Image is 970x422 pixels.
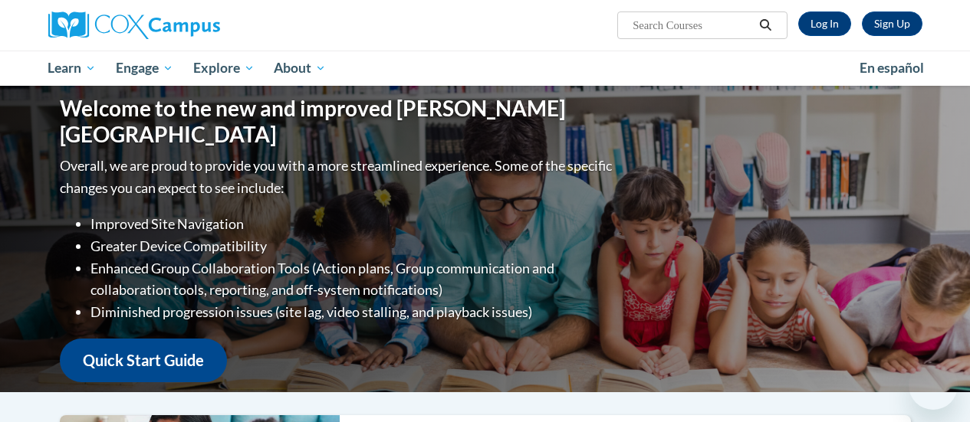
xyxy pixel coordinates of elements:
[60,96,616,147] h1: Welcome to the new and improved [PERSON_NAME][GEOGRAPHIC_DATA]
[850,52,934,84] a: En español
[274,59,326,77] span: About
[909,361,958,410] iframe: Button to launch messaging window
[90,301,616,323] li: Diminished progression issues (site lag, video stalling, and playback issues)
[183,51,265,86] a: Explore
[60,339,227,382] a: Quick Start Guide
[37,51,934,86] div: Main menu
[631,16,754,34] input: Search Courses
[90,257,616,302] li: Enhanced Group Collaboration Tools (Action plans, Group communication and collaboration tools, re...
[193,59,255,77] span: Explore
[264,51,336,86] a: About
[862,11,922,36] a: Register
[116,59,173,77] span: Engage
[106,51,183,86] a: Engage
[90,213,616,235] li: Improved Site Navigation
[90,235,616,257] li: Greater Device Compatibility
[754,16,777,34] button: Search
[48,59,96,77] span: Learn
[60,155,616,199] p: Overall, we are proud to provide you with a more streamlined experience. Some of the specific cha...
[48,11,220,39] img: Cox Campus
[38,51,107,86] a: Learn
[798,11,851,36] a: Log In
[860,60,924,76] span: En español
[48,11,324,39] a: Cox Campus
